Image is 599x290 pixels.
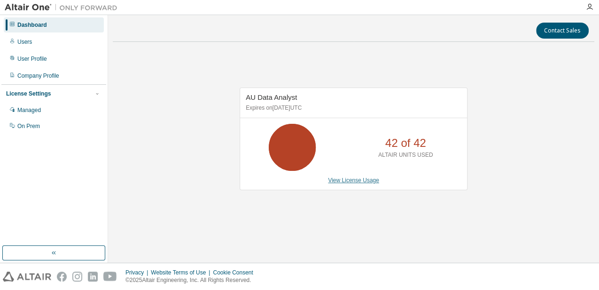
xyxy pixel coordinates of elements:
[6,90,51,97] div: License Settings
[17,21,47,29] div: Dashboard
[213,269,258,276] div: Cookie Consent
[17,72,59,80] div: Company Profile
[5,3,122,12] img: Altair One
[151,269,213,276] div: Website Terms of Use
[17,122,40,130] div: On Prem
[17,55,47,63] div: User Profile
[17,106,41,114] div: Managed
[328,177,379,184] a: View License Usage
[3,272,51,282] img: altair_logo.svg
[246,104,459,112] p: Expires on [DATE] UTC
[385,135,426,151] p: 42 of 42
[88,272,98,282] img: linkedin.svg
[125,276,259,284] p: © 2025 Altair Engineering, Inc. All Rights Reserved.
[72,272,82,282] img: instagram.svg
[536,23,589,39] button: Contact Sales
[103,272,117,282] img: youtube.svg
[17,38,32,46] div: Users
[57,272,67,282] img: facebook.svg
[125,269,151,276] div: Privacy
[378,151,433,159] p: ALTAIR UNITS USED
[246,93,297,101] span: AU Data Analyst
